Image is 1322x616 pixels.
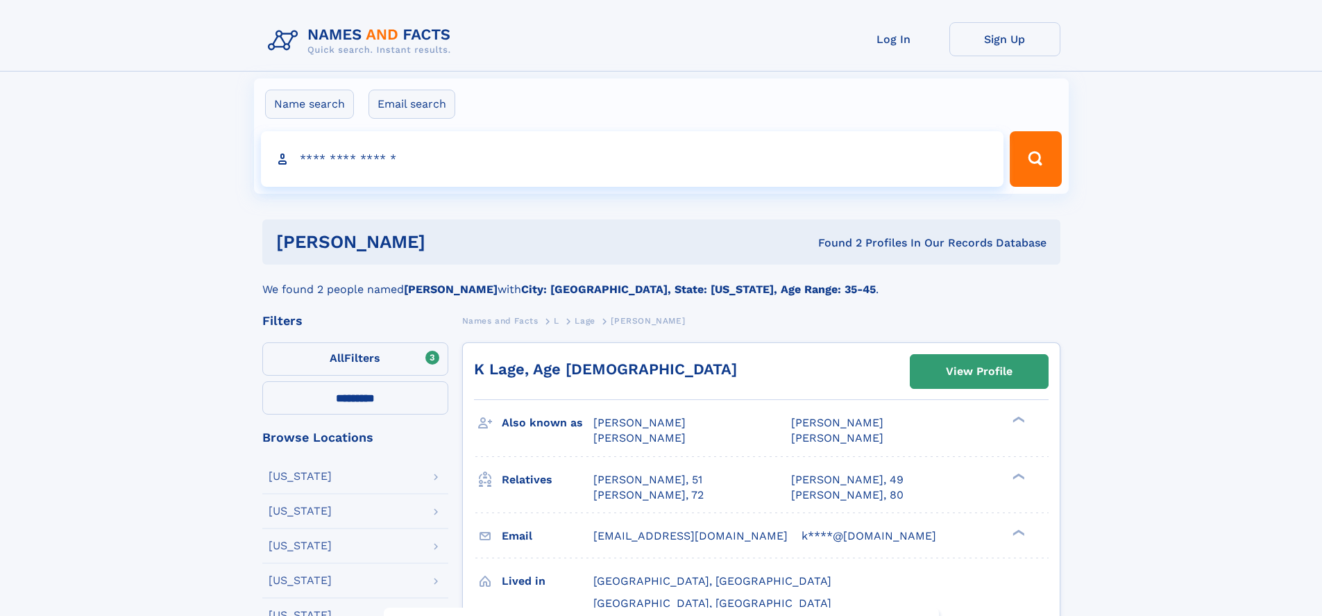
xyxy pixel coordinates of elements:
h3: Relatives [502,468,593,492]
div: ❯ [1009,528,1026,537]
a: L [554,312,559,329]
label: Email search [368,90,455,119]
a: [PERSON_NAME], 80 [791,488,904,503]
h3: Lived in [502,569,593,593]
span: L [554,316,559,326]
div: ❯ [1009,472,1026,481]
a: [PERSON_NAME], 49 [791,472,904,488]
label: Name search [265,90,354,119]
div: [US_STATE] [269,471,332,482]
a: [PERSON_NAME], 51 [593,472,702,488]
b: City: [GEOGRAPHIC_DATA], State: [US_STATE], Age Range: 35-45 [521,283,876,296]
a: Lage [575,312,595,329]
h1: [PERSON_NAME] [276,233,622,251]
span: [GEOGRAPHIC_DATA], [GEOGRAPHIC_DATA] [593,597,831,610]
a: Log In [838,22,949,56]
div: [US_STATE] [269,540,332,551]
div: Filters [262,315,448,327]
span: All [330,351,344,365]
div: View Profile [946,356,1012,388]
div: Browse Locations [262,431,448,444]
span: [PERSON_NAME] [593,416,686,429]
span: [PERSON_NAME] [611,316,685,326]
label: Filters [262,342,448,376]
a: [PERSON_NAME], 72 [593,488,704,503]
span: [PERSON_NAME] [593,431,686,444]
a: Sign Up [949,22,1060,56]
span: [EMAIL_ADDRESS][DOMAIN_NAME] [593,529,788,542]
h3: Also known as [502,411,593,435]
span: [PERSON_NAME] [791,416,883,429]
input: search input [261,131,1004,187]
b: [PERSON_NAME] [404,283,498,296]
a: K Lage, Age [DEMOGRAPHIC_DATA] [474,360,737,378]
span: [PERSON_NAME] [791,431,883,444]
span: [GEOGRAPHIC_DATA], [GEOGRAPHIC_DATA] [593,574,831,588]
span: Lage [575,316,595,326]
div: Found 2 Profiles In Our Records Database [622,235,1046,251]
div: ❯ [1009,415,1026,424]
h3: Email [502,524,593,548]
div: [US_STATE] [269,506,332,517]
img: Logo Names and Facts [262,22,462,60]
button: Search Button [1010,131,1061,187]
a: View Profile [910,355,1048,388]
a: Names and Facts [462,312,539,329]
div: We found 2 people named with . [262,265,1060,298]
div: [US_STATE] [269,575,332,586]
